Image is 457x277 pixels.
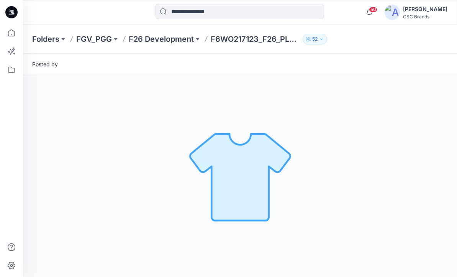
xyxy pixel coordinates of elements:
[129,34,194,44] a: F26 Development
[211,34,300,44] p: F6WO217123_F26_PLSREG_VP1
[187,123,294,230] img: No Outline
[312,35,318,43] p: 52
[303,34,327,44] button: 52
[32,60,58,68] span: Posted by
[403,14,447,20] div: CSC Brands
[403,5,447,14] div: [PERSON_NAME]
[32,34,59,44] a: Folders
[76,34,112,44] a: FGV_PGG
[369,7,377,13] span: 50
[385,5,400,20] img: avatar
